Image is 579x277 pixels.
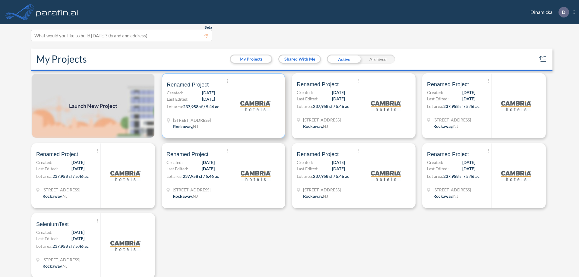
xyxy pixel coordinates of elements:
[303,117,341,123] span: 321 Mt Hope Ave
[202,159,215,165] span: [DATE]
[361,55,395,64] div: Archived
[173,123,198,130] div: Rockaway, NJ
[166,151,208,158] span: Renamed Project
[462,165,475,172] span: [DATE]
[173,194,193,199] span: Rockaway ,
[427,151,469,158] span: Renamed Project
[167,96,188,102] span: Last Edited:
[173,117,211,123] span: 321 Mt Hope Ave
[303,124,323,129] span: Rockaway ,
[36,53,87,65] h2: My Projects
[303,123,328,129] div: Rockaway, NJ
[371,161,401,191] img: logo
[332,165,345,172] span: [DATE]
[167,104,183,109] span: Lot area:
[71,235,84,242] span: [DATE]
[62,263,68,269] span: NJ
[43,263,68,269] div: Rockaway, NJ
[332,96,345,102] span: [DATE]
[173,124,193,129] span: Rockaway ,
[313,174,349,179] span: 237,958 sf / 5.46 ac
[433,193,458,199] div: Rockaway, NJ
[202,96,215,102] span: [DATE]
[297,151,339,158] span: Renamed Project
[297,81,339,88] span: Renamed Project
[71,229,84,235] span: [DATE]
[427,159,443,165] span: Created:
[202,165,215,172] span: [DATE]
[433,187,471,193] span: 321 Mt Hope Ave
[323,194,328,199] span: NJ
[166,174,183,179] span: Lot area:
[110,161,141,191] img: logo
[110,231,141,261] img: logo
[193,194,198,199] span: NJ
[427,81,469,88] span: Renamed Project
[453,194,458,199] span: NJ
[427,104,443,109] span: Lot area:
[36,165,58,172] span: Last Edited:
[52,174,89,179] span: 237,958 sf / 5.46 ac
[332,159,345,165] span: [DATE]
[313,104,349,109] span: 237,958 sf / 5.46 ac
[241,161,271,191] img: logo
[462,96,475,102] span: [DATE]
[562,9,565,15] p: D
[303,187,341,193] span: 321 Mt Hope Ave
[327,55,361,64] div: Active
[193,124,198,129] span: NJ
[173,193,198,199] div: Rockaway, NJ
[501,161,531,191] img: logo
[538,54,548,64] button: sort
[43,187,80,193] span: 321 Mt Hope Ave
[36,235,58,242] span: Last Edited:
[62,194,68,199] span: NJ
[332,89,345,96] span: [DATE]
[231,55,271,63] button: My Projects
[433,194,453,199] span: Rockaway ,
[433,123,458,129] div: Rockaway, NJ
[43,194,62,199] span: Rockaway ,
[71,165,84,172] span: [DATE]
[433,117,471,123] span: 321 Mt Hope Ave
[371,91,401,121] img: logo
[427,96,449,102] span: Last Edited:
[43,193,68,199] div: Rockaway, NJ
[303,194,323,199] span: Rockaway ,
[71,159,84,165] span: [DATE]
[453,124,458,129] span: NJ
[462,89,475,96] span: [DATE]
[297,165,318,172] span: Last Edited:
[167,81,209,88] span: Renamed Project
[183,104,219,109] span: 237,958 sf / 5.46 ac
[183,174,219,179] span: 237,958 sf / 5.46 ac
[36,221,69,228] span: SeleniumTest
[521,7,574,17] div: Dinamicka
[297,174,313,179] span: Lot area:
[166,165,188,172] span: Last Edited:
[35,6,79,18] img: logo
[43,263,62,269] span: Rockaway ,
[36,229,52,235] span: Created:
[69,102,117,110] span: Launch New Project
[462,159,475,165] span: [DATE]
[303,193,328,199] div: Rockaway, NJ
[240,91,271,121] img: logo
[501,91,531,121] img: logo
[36,151,78,158] span: Renamed Project
[166,159,183,165] span: Created:
[36,244,52,249] span: Lot area:
[297,159,313,165] span: Created:
[443,104,479,109] span: 237,958 sf / 5.46 ac
[36,174,52,179] span: Lot area:
[427,165,449,172] span: Last Edited:
[297,104,313,109] span: Lot area:
[36,159,52,165] span: Created:
[297,89,313,96] span: Created:
[167,90,183,96] span: Created:
[31,73,155,138] a: Launch New Project
[427,174,443,179] span: Lot area:
[279,55,320,63] button: Shared With Me
[297,96,318,102] span: Last Edited:
[443,174,479,179] span: 237,958 sf / 5.46 ac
